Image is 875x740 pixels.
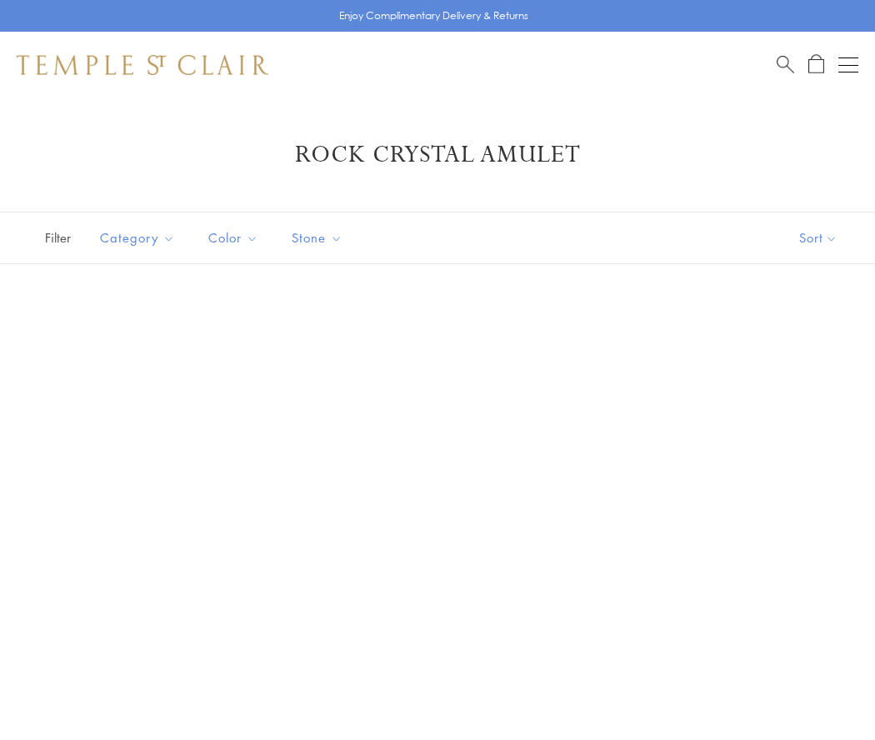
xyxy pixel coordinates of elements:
[777,54,794,75] a: Search
[838,55,858,75] button: Open navigation
[808,54,824,75] a: Open Shopping Bag
[196,219,271,257] button: Color
[762,212,875,263] button: Show sort by
[17,55,268,75] img: Temple St. Clair
[42,140,833,170] h1: Rock Crystal Amulet
[200,227,271,248] span: Color
[92,227,187,248] span: Category
[283,227,355,248] span: Stone
[279,219,355,257] button: Stone
[339,7,528,24] p: Enjoy Complimentary Delivery & Returns
[87,219,187,257] button: Category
